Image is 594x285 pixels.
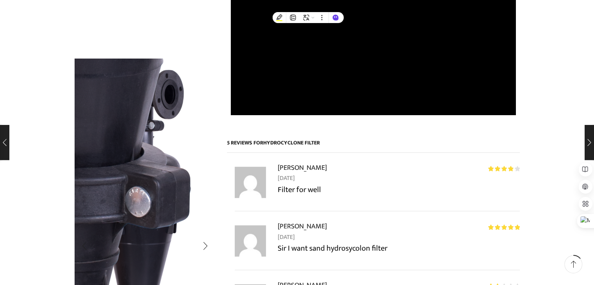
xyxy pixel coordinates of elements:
[196,237,215,256] div: Next slide
[278,232,520,242] time: [DATE]
[278,221,327,232] strong: [PERSON_NAME]
[488,166,514,171] span: Rated out of 5
[278,183,520,196] p: Filter for well
[488,224,520,230] div: Rated 5 out of 5
[75,237,94,256] div: Previous slide
[488,224,520,230] span: Rated out of 5
[278,173,520,183] time: [DATE]
[227,139,520,153] h2: 5 reviews for
[278,242,520,255] p: Sir I want sand hydrosycolon filter
[488,166,520,171] div: Rated 4 out of 5
[278,162,327,173] strong: [PERSON_NAME]
[263,138,320,147] span: Hydrocyclone Filter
